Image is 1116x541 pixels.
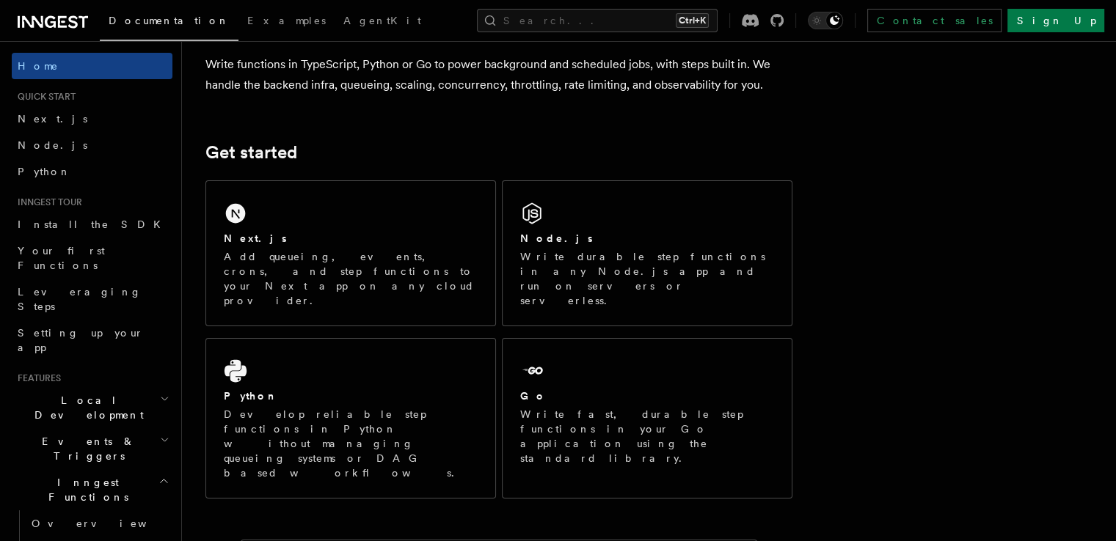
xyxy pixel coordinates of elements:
span: Python [18,166,71,177]
p: Add queueing, events, crons, and step functions to your Next app on any cloud provider. [224,249,478,308]
span: Next.js [18,113,87,125]
a: Setting up your app [12,320,172,361]
span: Overview [32,518,183,529]
a: AgentKit [335,4,430,40]
span: Quick start [12,91,76,103]
p: Write functions in TypeScript, Python or Go to power background and scheduled jobs, with steps bu... [205,54,792,95]
button: Local Development [12,387,172,428]
button: Inngest Functions [12,469,172,510]
a: Your first Functions [12,238,172,279]
h2: Next.js [224,231,287,246]
h2: Node.js [520,231,593,246]
button: Events & Triggers [12,428,172,469]
a: PythonDevelop reliable step functions in Python without managing queueing systems or DAG based wo... [205,338,496,498]
button: Search...Ctrl+K [477,9,718,32]
span: Inngest tour [12,196,82,208]
span: Setting up your app [18,327,144,353]
p: Develop reliable step functions in Python without managing queueing systems or DAG based workflows. [224,407,478,480]
p: Write durable step functions in any Node.js app and run on servers or serverless. [520,249,774,308]
h2: Python [224,389,278,403]
a: Install the SDK [12,211,172,238]
a: Node.jsWrite durable step functions in any Node.js app and run on servers or serverless. [502,180,792,326]
span: Documentation [109,15,230,26]
span: Examples [247,15,326,26]
a: Overview [26,510,172,537]
span: Node.js [18,139,87,151]
a: Node.js [12,132,172,158]
a: Sign Up [1007,9,1104,32]
a: Contact sales [867,9,1002,32]
button: Toggle dark mode [808,12,843,29]
span: Your first Functions [18,245,105,271]
span: Features [12,372,61,384]
a: Examples [238,4,335,40]
a: Next.jsAdd queueing, events, crons, and step functions to your Next app on any cloud provider. [205,180,496,326]
a: Next.js [12,106,172,132]
a: Leveraging Steps [12,279,172,320]
p: Write fast, durable step functions in your Go application using the standard library. [520,407,774,465]
span: Events & Triggers [12,434,160,463]
a: Get started [205,142,297,163]
a: Python [12,158,172,185]
a: Documentation [100,4,238,41]
span: Local Development [12,393,160,422]
a: GoWrite fast, durable step functions in your Go application using the standard library. [502,338,792,498]
span: AgentKit [343,15,421,26]
kbd: Ctrl+K [676,13,709,28]
span: Leveraging Steps [18,286,142,312]
a: Home [12,53,172,79]
span: Inngest Functions [12,475,158,504]
span: Home [18,59,59,73]
h2: Go [520,389,547,403]
span: Install the SDK [18,218,169,230]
